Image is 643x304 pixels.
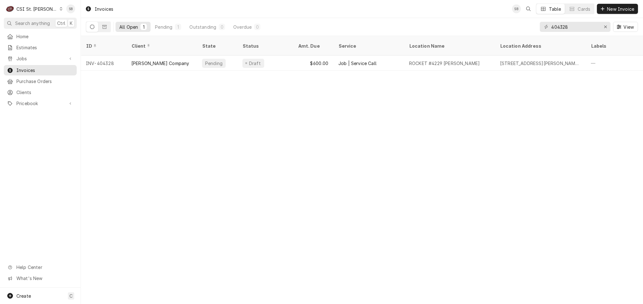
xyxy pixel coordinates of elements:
div: SB [512,4,521,13]
a: Go to Jobs [4,53,77,64]
span: View [622,24,635,30]
div: $600.00 [293,56,333,71]
div: State [202,43,232,49]
div: Location Name [409,43,489,49]
a: Estimates [4,42,77,53]
span: Help Center [16,264,73,271]
a: Go to Help Center [4,262,77,272]
span: Create [16,293,31,299]
span: K [70,20,73,27]
a: Go to Pricebook [4,98,77,109]
a: Purchase Orders [4,76,77,86]
button: Erase input [600,22,610,32]
div: Overdue [233,24,252,30]
button: Search anythingCtrlK [4,18,77,29]
div: [STREET_ADDRESS][PERSON_NAME][PERSON_NAME] [500,60,581,67]
div: Amt. Due [298,43,327,49]
button: Open search [523,4,533,14]
span: Ctrl [57,20,65,27]
div: Service [338,43,398,49]
span: What's New [16,275,73,282]
div: Draft [248,60,262,67]
input: Keyword search [551,22,598,32]
span: Jobs [16,55,64,62]
div: Outstanding [189,24,216,30]
span: Invoices [16,67,74,74]
div: Client [131,43,191,49]
a: Clients [4,87,77,98]
div: All Open [119,24,138,30]
span: Clients [16,89,74,96]
div: ROCKET #4229 [PERSON_NAME] [409,60,480,67]
a: Go to What's New [4,273,77,283]
div: SB [66,4,75,13]
div: C [6,4,15,13]
div: Shayla Bell's Avatar [512,4,521,13]
a: Invoices [4,65,77,75]
div: Status [242,43,287,49]
div: Job | Service Call [338,60,377,67]
div: Cards [578,6,590,12]
div: Location Address [500,43,580,49]
div: ID [86,43,120,49]
button: View [613,22,638,32]
span: Purchase Orders [16,78,74,85]
div: CSI St. [PERSON_NAME] [16,6,57,12]
button: New Invoice [597,4,638,14]
div: Pending [205,60,223,67]
div: Shayla Bell's Avatar [66,4,75,13]
a: Home [4,31,77,42]
div: CSI St. Louis's Avatar [6,4,15,13]
div: 1 [142,24,146,30]
span: Estimates [16,44,74,51]
span: C [69,293,73,299]
div: Pending [155,24,172,30]
div: 1 [176,24,180,30]
div: INV-404328 [81,56,126,71]
div: 0 [255,24,259,30]
span: Pricebook [16,100,64,107]
div: Table [549,6,561,12]
span: Search anything [15,20,50,27]
span: New Invoice [606,6,635,12]
div: 0 [220,24,224,30]
div: [PERSON_NAME] Company [131,60,189,67]
span: Home [16,33,74,40]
